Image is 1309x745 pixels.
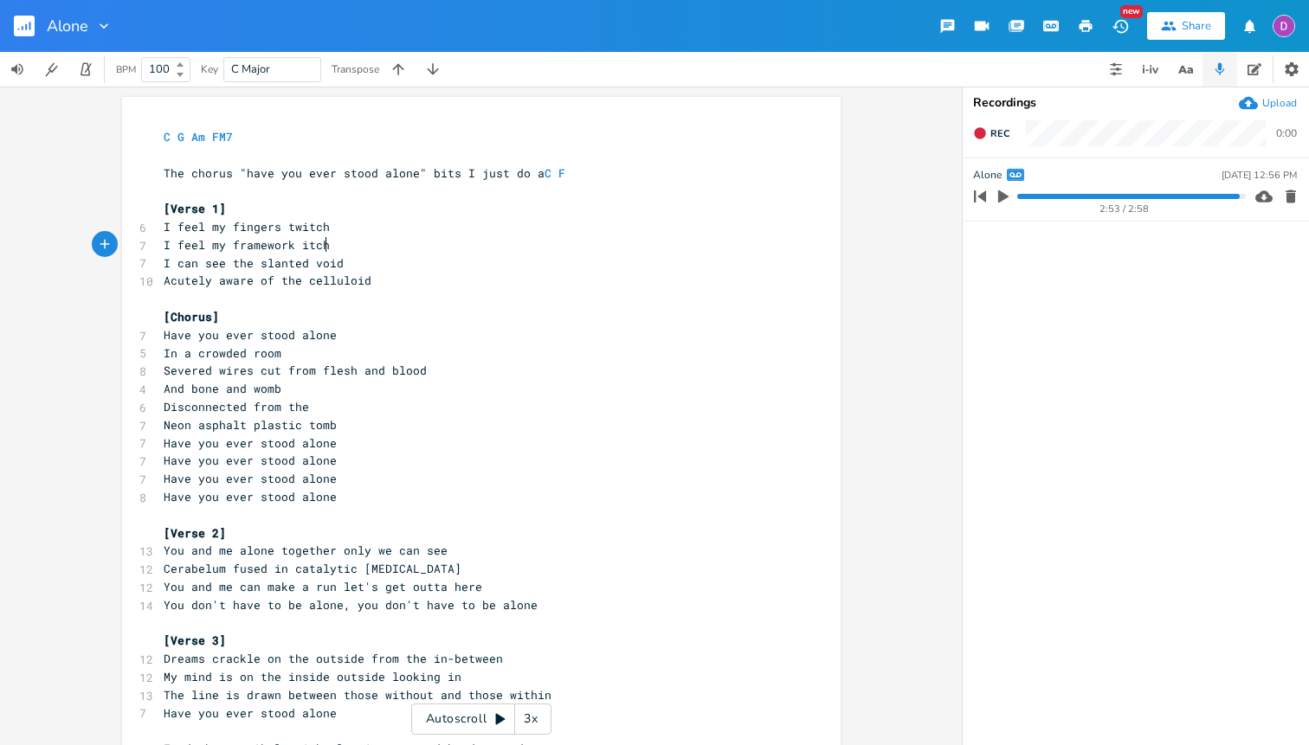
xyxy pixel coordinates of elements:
[164,633,226,648] span: [Verse 3]
[164,471,337,486] span: Have you ever stood alone
[164,345,281,361] span: In a crowded room
[164,687,551,703] span: The line is drawn between those without and those within
[164,489,337,504] span: Have you ever stood alone
[411,703,551,735] div: Autoscroll
[164,219,330,234] span: I feel my fingers twitch
[164,273,371,288] span: Acutely aware of the celluloid
[116,65,136,74] div: BPM
[558,165,565,181] span: F
[177,129,184,145] span: G
[47,18,88,34] span: Alone
[164,399,309,414] span: Disconnected from the
[164,201,226,216] span: [Verse 1]
[164,525,226,541] span: [Verse 2]
[1222,170,1297,180] div: [DATE] 12:56 PM
[164,561,461,576] span: Cerabelum fused in catalytic [MEDICAL_DATA]
[164,669,461,684] span: My mind is on the inside outside looking in
[164,705,337,721] span: Have you ever stood alone
[164,363,427,378] span: Severed wires cut from flesh and blood
[1003,204,1246,214] div: 2:53 / 2:58
[1120,5,1143,18] div: New
[990,127,1009,140] span: Rec
[973,167,1002,183] span: Alone
[1276,128,1297,138] div: 0:00
[164,255,344,271] span: I can see the slanted void
[201,64,218,74] div: Key
[515,703,546,735] div: 3x
[164,381,281,396] span: And bone and womb
[164,435,337,451] span: Have you ever stood alone
[1147,12,1225,40] button: Share
[212,129,233,145] span: FM7
[164,129,171,145] span: C
[164,579,482,594] span: You and me can make a run let's get outta here
[966,119,1016,147] button: Rec
[164,165,565,181] span: The chorus "have you ever stood alone" bits I just do a
[164,543,448,558] span: You and me alone together only we can see
[231,61,270,77] span: C Major
[164,453,337,468] span: Have you ever stood alone
[973,97,1299,109] div: Recordings
[332,64,379,74] div: Transpose
[1103,10,1138,42] button: New
[164,597,538,613] span: You don't have to be alone, you don't have to be alone
[1182,18,1211,34] div: Share
[164,327,337,343] span: Have you ever stood alone
[191,129,205,145] span: Am
[164,651,503,666] span: Dreams crackle on the outside from the in-between
[164,309,219,324] span: [Chorus]
[545,165,551,181] span: C
[1239,93,1297,112] button: Upload
[164,237,330,253] span: I feel my framework itch
[164,417,337,433] span: Neon asphalt plastic tomb
[1262,96,1297,110] div: Upload
[1273,15,1295,37] img: Dylan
